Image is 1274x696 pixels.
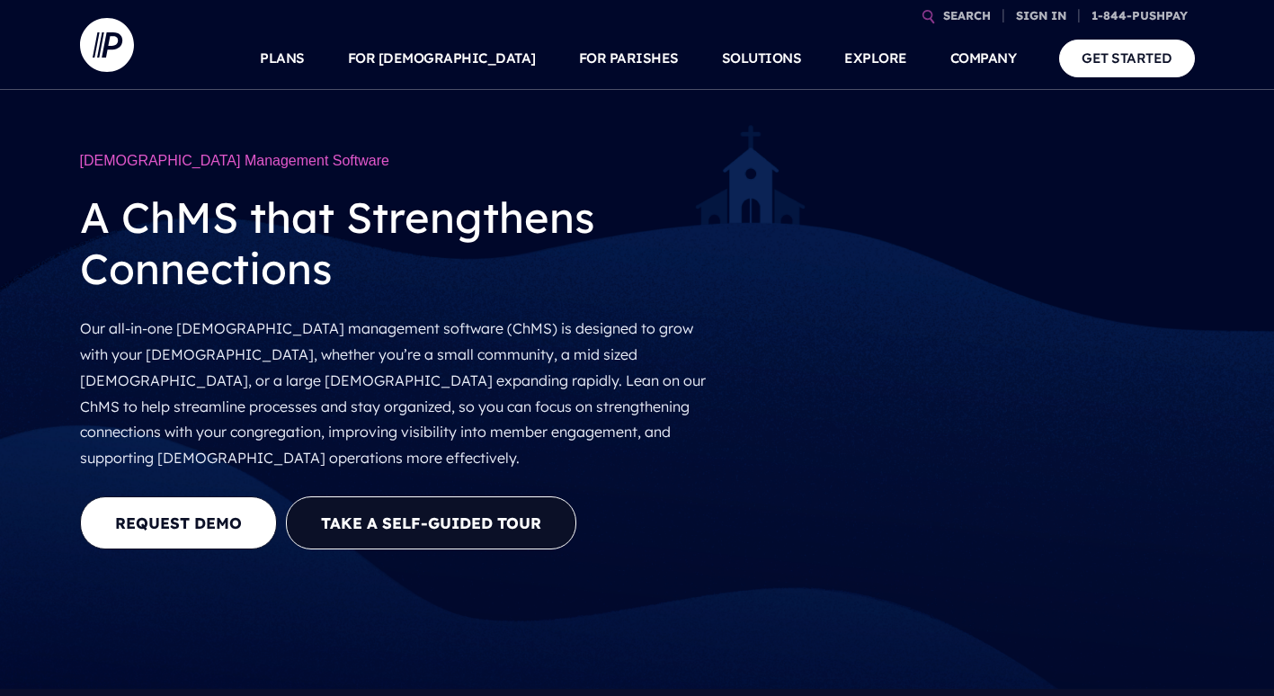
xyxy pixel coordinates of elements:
a: SOLUTIONS [722,27,802,90]
a: COMPANY [950,27,1017,90]
h1: [DEMOGRAPHIC_DATA] Management Software [80,144,718,178]
a: PLANS [260,27,305,90]
p: Our all-in-one [DEMOGRAPHIC_DATA] management software (ChMS) is designed to grow with your [DEMOG... [80,308,718,478]
a: FOR [DEMOGRAPHIC_DATA] [348,27,536,90]
button: Take a Self-guided Tour [286,496,576,549]
h2: A ChMS that Strengthens Connections [80,178,718,308]
a: EXPLORE [844,27,907,90]
a: FOR PARISHES [579,27,679,90]
a: GET STARTED [1059,40,1195,76]
a: REQUEST DEMO [80,496,277,549]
